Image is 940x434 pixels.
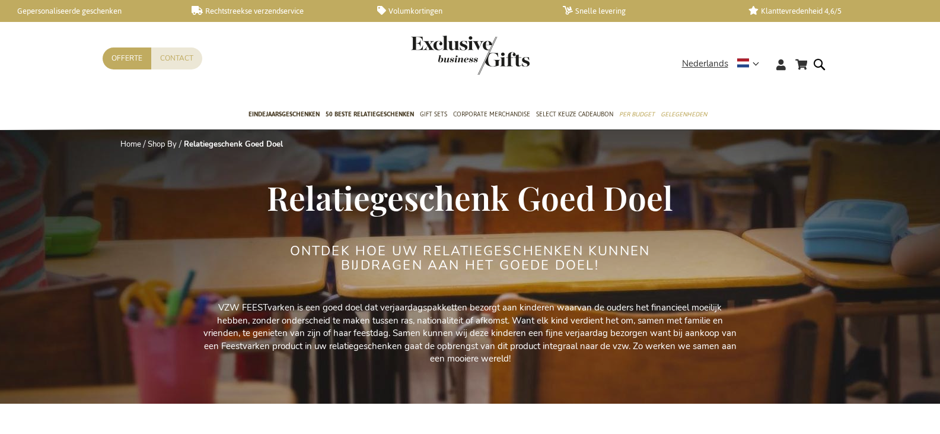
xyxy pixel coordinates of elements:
a: Per Budget [619,100,655,130]
a: Home [120,139,141,150]
span: Relatiegeschenk Goed Doel [267,175,673,219]
a: Gelegenheden [661,100,707,130]
span: Select Keuze Cadeaubon [536,108,613,121]
p: VZW FEESTvarken is een goed doel dat verjaardagspakketten bezorgt aan kinderen waarvan de ouders ... [203,302,737,365]
a: store logo [411,36,470,75]
span: Corporate Merchandise [453,108,530,121]
a: Snelle levering [563,6,729,16]
a: Select Keuze Cadeaubon [536,100,613,130]
a: Corporate Merchandise [453,100,530,130]
span: 50 beste relatiegeschenken [326,108,414,121]
a: Rechtstreekse verzendservice [192,6,358,16]
strong: Relatiegeschenk Goed Doel [184,139,283,150]
a: Gepersonaliseerde geschenken [6,6,173,16]
a: Contact [151,47,202,69]
a: Offerte [103,47,151,69]
a: 50 beste relatiegeschenken [326,100,414,130]
span: Nederlands [682,57,728,71]
a: Shop By [148,139,177,150]
span: Per Budget [619,108,655,121]
h2: Ontdek hoe uw relatiegeschenken kunnen bijdragen aan het goede doel! [248,244,693,273]
a: Volumkortingen [377,6,544,16]
span: Gelegenheden [661,108,707,121]
span: Gift Sets [420,108,447,121]
a: Eindejaarsgeschenken [248,100,320,130]
img: Exclusive Business gifts logo [411,36,530,75]
span: Eindejaarsgeschenken [248,108,320,121]
a: Klanttevredenheid 4,6/5 [748,6,915,16]
a: Gift Sets [420,100,447,130]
